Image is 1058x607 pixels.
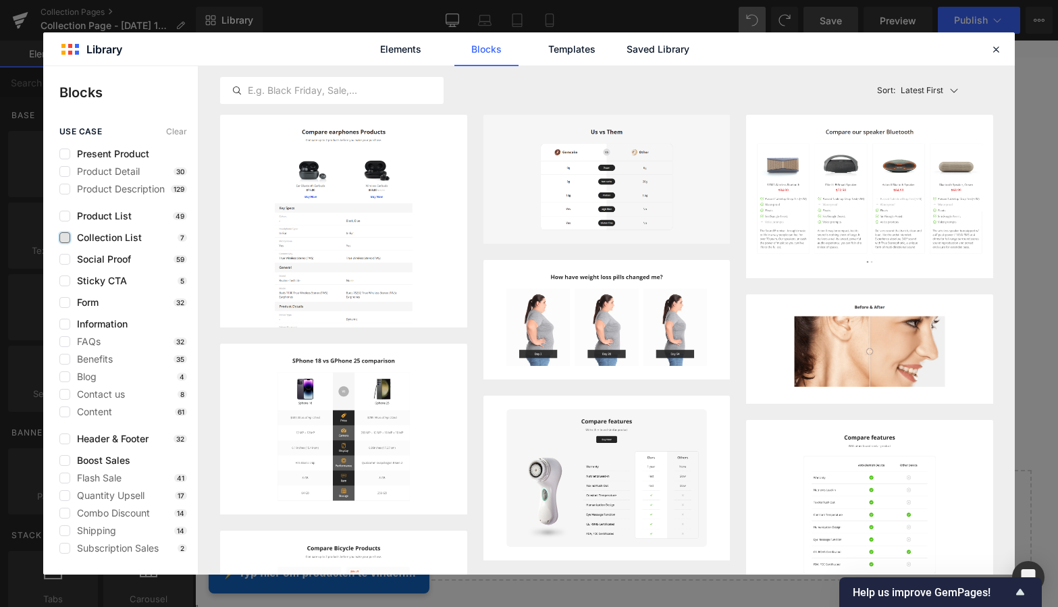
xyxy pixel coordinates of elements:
div: Bougie gereedschap [36,86,286,277]
div: Open Intercom Messenger [1012,561,1044,593]
span: Blog [70,371,97,382]
span: ⚡ Typ hier om producten te vinden… [27,524,221,542]
p: 7 [178,234,187,242]
p: 41 [174,474,187,482]
p: Latest First [901,84,943,97]
span: Bekijk Collectie [57,278,144,291]
span: Information [70,319,128,329]
span: Contact us [70,389,125,400]
a: Blocks [454,32,519,66]
img: image [746,294,993,404]
span: Form [70,297,99,308]
span: Product List [70,211,132,221]
span: Header & Footer [70,433,149,444]
button: Show survey - Help us improve GemPages! [853,584,1028,600]
span: Present Product [70,149,149,159]
span: Clear [166,127,187,136]
p: 61 [175,408,187,416]
a: Saved Library [626,32,690,66]
a: Bekijk Collectie [57,277,144,293]
span: Sticky CTA [70,275,127,286]
span: Bekijk Collectie [327,278,415,291]
p: 5 [178,277,187,285]
span: Collection List [70,232,142,243]
a: Bekijk Collectie [597,277,685,293]
img: image [746,115,993,278]
p: or Drag & Drop elements from left sidebar [48,499,815,508]
input: E.g. Black Friday, Sale,... [221,82,443,99]
img: image [483,396,731,560]
div: Druktesters [577,86,826,277]
p: 8 [178,390,187,398]
span: Bekijk Collectie [597,278,685,291]
span: FAQs [70,336,101,347]
span: Content [70,406,112,417]
p: 32 [174,338,187,346]
span: Help us improve GemPages! [853,586,1012,599]
span: Benefits [70,354,113,365]
p: 59 [174,255,187,263]
span: Sort: [877,86,895,95]
p: 4 [177,373,187,381]
span: Boost Sales [70,455,130,466]
p: 129 [171,185,187,193]
p: 49 [173,212,187,220]
img: image [220,115,467,362]
span: Social Proof [70,254,131,265]
img: image [746,420,993,602]
a: Explore Blocks [305,461,426,488]
p: 14 [174,527,187,535]
span: Subscription Sales [70,543,159,554]
a: Add Single Section [437,461,558,488]
span: Shipping [70,525,116,536]
p: Blocks [59,82,198,103]
img: image [220,344,467,514]
a: Elements [369,32,433,66]
div: Cilinder gereedschap [307,86,556,277]
p: 32 [174,298,187,307]
span: Quantity Upsell [70,490,144,501]
span: Combo Discount [70,508,150,519]
span: Flash Sale [70,473,122,483]
img: image [483,260,731,379]
p: 2 [178,544,187,552]
span: Product Detail [70,166,140,177]
a: Bekijk Collectie [327,277,415,293]
span: use case [59,127,102,136]
button: Latest FirstSort:Latest First [872,66,993,115]
p: 14 [174,509,187,517]
img: image [483,115,731,244]
span: Product Description [70,184,165,194]
a: Templates [540,32,604,66]
p: 17 [175,492,187,500]
p: 35 [174,355,187,363]
p: 30 [174,167,187,176]
p: 32 [174,435,187,443]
